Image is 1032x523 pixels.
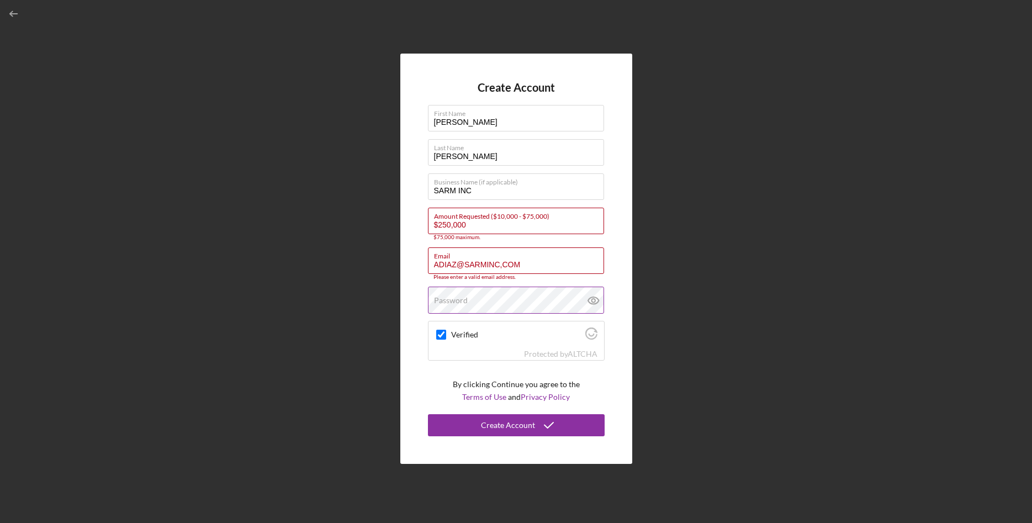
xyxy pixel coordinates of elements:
[585,332,597,341] a: Visit Altcha.org
[478,81,555,94] h4: Create Account
[434,208,604,220] label: Amount Requested ($10,000 - $75,000)
[434,248,604,260] label: Email
[434,140,604,152] label: Last Name
[521,392,570,402] a: Privacy Policy
[568,349,597,358] a: Visit Altcha.org
[524,350,597,358] div: Protected by
[481,414,535,436] div: Create Account
[453,378,580,403] p: By clicking Continue you agree to the and
[428,274,605,281] div: Please enter a valid email address.
[451,330,582,339] label: Verified
[428,234,605,241] div: $75,000 maximum.
[434,296,468,305] label: Password
[462,392,506,402] a: Terms of Use
[434,105,604,118] label: First Name
[428,414,605,436] button: Create Account
[434,174,604,186] label: Business Name (if applicable)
